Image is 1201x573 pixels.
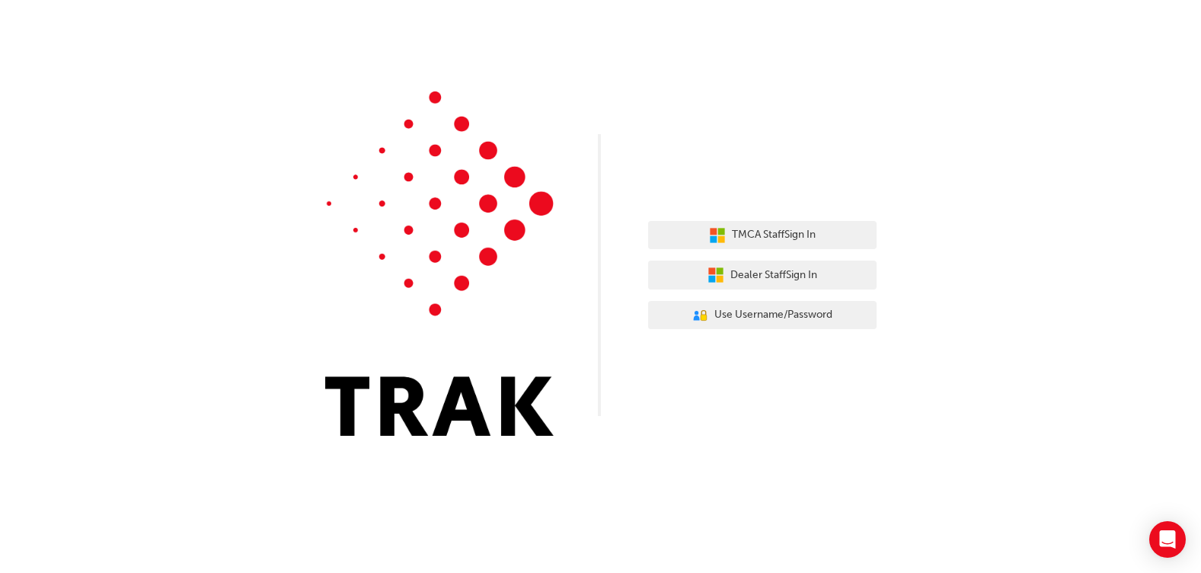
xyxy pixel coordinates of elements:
button: TMCA StaffSign In [648,221,877,250]
img: Trak [325,91,554,436]
button: Dealer StaffSign In [648,261,877,290]
div: Open Intercom Messenger [1149,521,1186,558]
span: Use Username/Password [714,306,832,324]
span: TMCA Staff Sign In [732,226,816,244]
button: Use Username/Password [648,301,877,330]
span: Dealer Staff Sign In [730,267,817,284]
